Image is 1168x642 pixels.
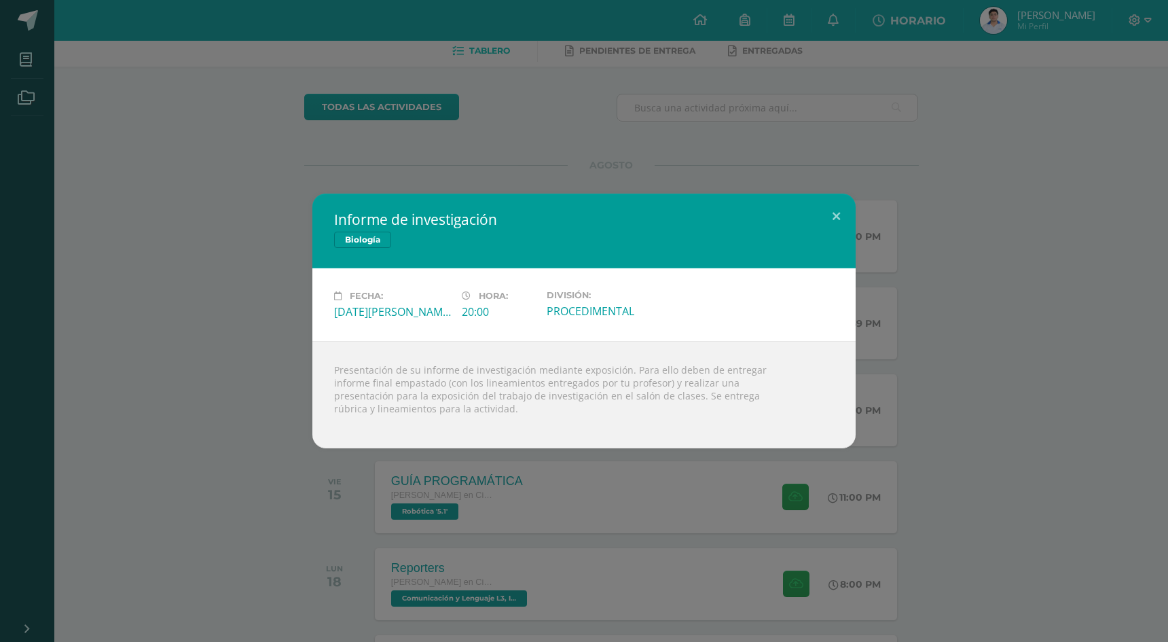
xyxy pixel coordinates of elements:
[350,291,383,301] span: Fecha:
[334,304,451,319] div: [DATE][PERSON_NAME]
[334,210,834,229] h2: Informe de investigación
[312,341,856,448] div: Presentación de su informe de investigación mediante exposición. Para ello deben de entregar info...
[462,304,536,319] div: 20:00
[479,291,508,301] span: Hora:
[547,304,663,319] div: PROCEDIMENTAL
[817,194,856,240] button: Close (Esc)
[334,232,391,248] span: Biología
[547,290,663,300] label: División:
